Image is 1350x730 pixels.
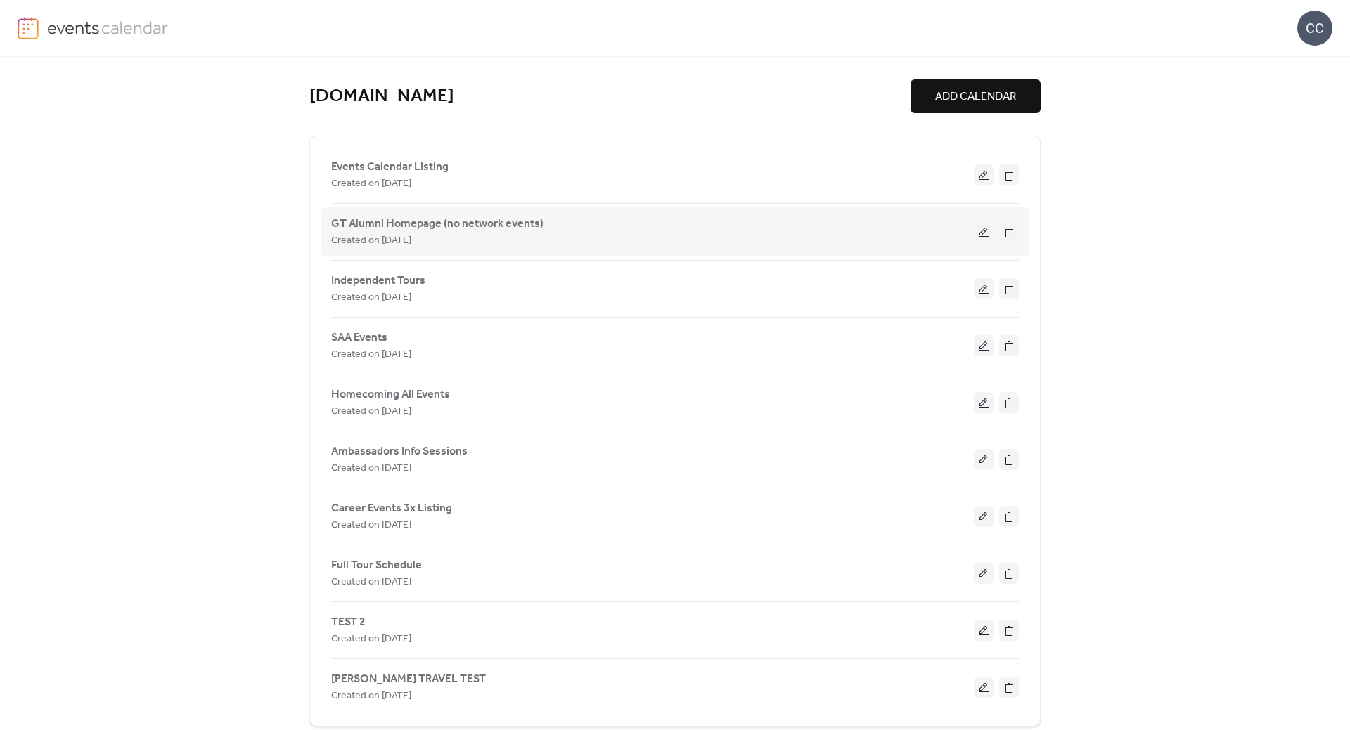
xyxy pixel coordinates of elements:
[331,675,486,683] a: [PERSON_NAME] TRAVEL TEST
[331,403,411,420] span: Created on [DATE]
[331,163,449,171] a: Events Calendar Listing
[47,17,169,38] img: logo-type
[331,330,387,346] span: SAA Events
[331,289,411,306] span: Created on [DATE]
[1297,11,1332,46] div: CC
[331,216,544,233] span: GT Alumni Homepage (no network events)
[911,79,1041,113] button: ADD CALENDAR
[331,443,468,460] span: Ambassadors Info Sessions
[331,561,422,569] a: Full Tour Schedule
[331,460,411,477] span: Created on [DATE]
[331,346,411,363] span: Created on [DATE]
[331,500,452,517] span: Career Events 3x Listing
[18,17,39,39] img: logo
[935,89,1016,105] span: ADD CALENDAR
[331,233,411,249] span: Created on [DATE]
[309,85,454,108] a: [DOMAIN_NAME]
[331,557,422,574] span: Full Tour Schedule
[331,671,486,688] span: [PERSON_NAME] TRAVEL TEST
[331,517,411,534] span: Created on [DATE]
[331,631,411,648] span: Created on [DATE]
[331,688,411,705] span: Created on [DATE]
[331,574,411,591] span: Created on [DATE]
[331,159,449,176] span: Events Calendar Listing
[331,220,544,228] a: GT Alumni Homepage (no network events)
[331,448,468,455] a: Ambassadors Info Sessions
[331,334,387,341] a: SAA Events
[331,176,411,193] span: Created on [DATE]
[331,504,452,512] a: Career Events 3x Listing
[331,273,425,289] span: Independent Tours
[331,386,450,403] span: Homecoming All Events
[331,277,425,285] a: Independent Tours
[331,391,450,398] a: Homecoming All Events
[331,614,366,631] span: TEST 2
[331,618,366,626] a: TEST 2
